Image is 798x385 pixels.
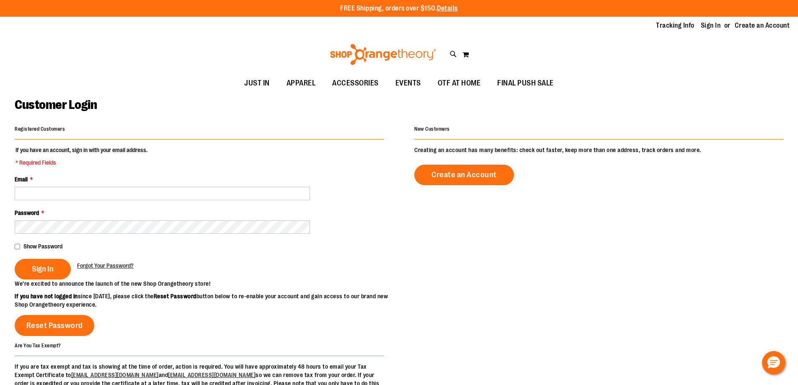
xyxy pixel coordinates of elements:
a: Sign In [701,21,721,30]
span: ACCESSORIES [332,74,379,93]
span: Sign In [32,264,54,274]
a: Create an Account [414,165,514,185]
a: OTF AT HOME [429,74,489,93]
strong: Are You Tax Exempt? [15,342,61,348]
strong: If you have not logged in [15,293,78,300]
legend: If you have an account, sign in with your email address. [15,146,148,167]
button: Sign In [15,259,71,279]
span: Create an Account [431,170,497,179]
a: JUST IN [236,74,278,93]
a: Reset Password [15,315,94,336]
span: FINAL PUSH SALE [497,74,554,93]
span: Password [15,209,39,216]
a: FINAL PUSH SALE [489,74,562,93]
strong: Reset Password [154,293,196,300]
span: JUST IN [244,74,270,93]
a: [EMAIL_ADDRESS][DOMAIN_NAME] [168,372,256,378]
p: We’re excited to announce the launch of the new Shop Orangetheory store! [15,279,399,288]
a: EVENTS [387,74,429,93]
a: ACCESSORIES [324,74,387,93]
span: Show Password [23,243,62,250]
a: Forgot Your Password? [77,261,134,270]
span: APPAREL [287,74,316,93]
p: since [DATE], please click the button below to re-enable your account and gain access to our bran... [15,292,399,309]
span: Reset Password [26,321,83,330]
p: FREE Shipping, orders over $150. [340,4,458,13]
img: Shop Orangetheory [329,44,437,65]
span: OTF AT HOME [438,74,481,93]
span: Customer Login [15,98,97,112]
a: [EMAIL_ADDRESS][DOMAIN_NAME] [71,372,159,378]
p: Creating an account has many benefits: check out faster, keep more than one address, track orders... [414,146,783,154]
button: Hello, have a question? Let’s chat. [762,351,785,375]
a: Tracking Info [656,21,695,30]
a: APPAREL [278,74,324,93]
strong: Registered Customers [15,126,65,132]
span: Forgot Your Password? [77,262,134,269]
span: * Required Fields [15,158,147,167]
span: EVENTS [395,74,421,93]
a: Details [437,5,458,12]
a: Create an Account [735,21,790,30]
span: Email [15,176,28,183]
strong: New Customers [414,126,450,132]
